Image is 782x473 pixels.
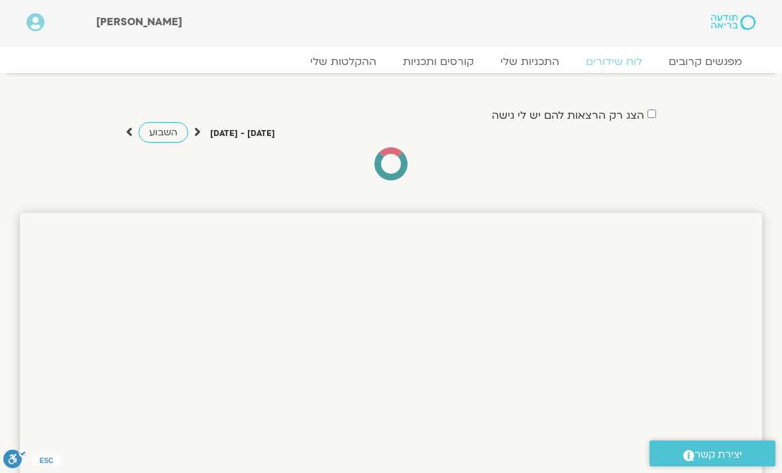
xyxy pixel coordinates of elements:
[27,55,755,68] nav: Menu
[655,55,755,68] a: מפגשים קרובים
[573,55,655,68] a: לוח שידורים
[487,55,573,68] a: התכניות שלי
[695,446,742,464] span: יצירת קשר
[210,127,275,141] p: [DATE] - [DATE]
[149,126,178,139] span: השבוע
[649,440,775,466] a: יצירת קשר
[96,15,182,29] span: [PERSON_NAME]
[390,55,487,68] a: קורסים ותכניות
[492,109,644,121] label: הצג רק הרצאות להם יש לי גישה
[297,55,390,68] a: ההקלטות שלי
[139,122,188,143] a: השבוע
